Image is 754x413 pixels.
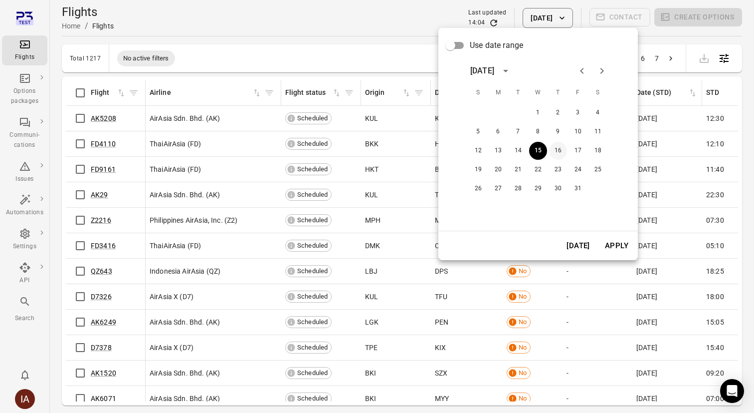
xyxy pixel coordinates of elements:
[589,83,607,103] span: Saturday
[529,104,547,122] button: 1
[569,180,587,198] button: 31
[529,83,547,103] span: Wednesday
[469,83,487,103] span: Sunday
[569,123,587,141] button: 10
[469,180,487,198] button: 26
[489,142,507,160] button: 13
[529,142,547,160] button: 15
[549,104,567,122] button: 2
[489,180,507,198] button: 27
[529,123,547,141] button: 8
[469,161,487,179] button: 19
[549,180,567,198] button: 30
[569,83,587,103] span: Friday
[592,61,612,81] button: Next month
[549,142,567,160] button: 16
[509,161,527,179] button: 21
[509,83,527,103] span: Tuesday
[572,61,592,81] button: Previous month
[529,180,547,198] button: 29
[509,180,527,198] button: 28
[497,62,514,79] button: calendar view is open, switch to year view
[720,379,744,403] div: Open Intercom Messenger
[509,123,527,141] button: 7
[561,235,595,256] button: [DATE]
[589,142,607,160] button: 18
[509,142,527,160] button: 14
[569,142,587,160] button: 17
[469,123,487,141] button: 5
[569,104,587,122] button: 3
[489,161,507,179] button: 20
[599,235,634,256] button: Apply
[549,123,567,141] button: 9
[470,39,523,51] span: Use date range
[569,161,587,179] button: 24
[549,161,567,179] button: 23
[549,83,567,103] span: Thursday
[489,83,507,103] span: Monday
[589,104,607,122] button: 4
[470,65,494,77] div: [DATE]
[489,123,507,141] button: 6
[529,161,547,179] button: 22
[589,161,607,179] button: 25
[589,123,607,141] button: 11
[469,142,487,160] button: 12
